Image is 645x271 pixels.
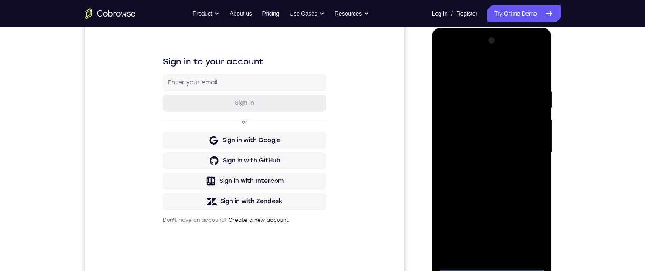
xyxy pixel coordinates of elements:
[432,5,448,22] a: Log In
[230,5,252,22] a: About us
[136,200,198,208] div: Sign in with Zendesk
[451,8,453,19] span: /
[138,159,196,168] div: Sign in with GitHub
[135,179,199,188] div: Sign in with Intercom
[78,155,242,172] button: Sign in with GitHub
[456,5,477,22] a: Register
[487,5,560,22] a: Try Online Demo
[262,5,279,22] a: Pricing
[85,8,136,19] a: Go to the home page
[78,196,242,212] button: Sign in with Zendesk
[138,139,196,147] div: Sign in with Google
[290,5,324,22] button: Use Cases
[156,121,165,128] p: or
[335,5,369,22] button: Resources
[144,220,204,226] a: Create a new account
[78,134,242,151] button: Sign in with Google
[78,175,242,192] button: Sign in with Intercom
[78,219,242,226] p: Don't have an account?
[193,5,219,22] button: Product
